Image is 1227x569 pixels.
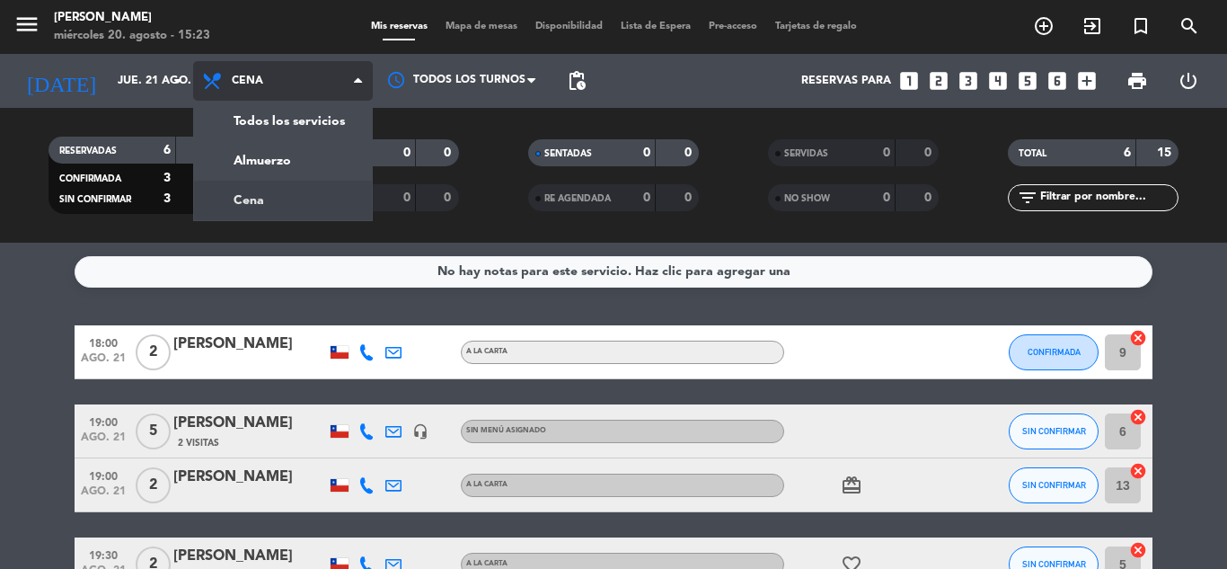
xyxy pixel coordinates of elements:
span: ago. 21 [81,431,126,452]
span: RESERVADAS [59,147,117,156]
i: cancel [1129,541,1147,559]
button: menu [13,11,40,44]
i: card_giftcard [841,475,862,496]
i: looks_two [927,69,950,93]
strong: 6 [1124,147,1131,159]
strong: 0 [924,191,935,204]
strong: 0 [403,191,410,204]
div: [PERSON_NAME] [173,545,326,568]
div: [PERSON_NAME] [54,9,210,27]
span: Sin menú asignado [466,427,546,434]
i: filter_list [1017,187,1038,209]
i: cancel [1129,408,1147,426]
i: turned_in_not [1130,15,1152,37]
span: CONFIRMADA [1028,347,1081,357]
span: Mis reservas [362,22,437,31]
i: add_circle_outline [1033,15,1055,37]
span: 19:30 [81,544,126,565]
span: SIN CONFIRMAR [59,195,131,204]
i: cancel [1129,329,1147,347]
span: SIN CONFIRMAR [1022,480,1086,490]
strong: 0 [643,147,650,159]
button: SIN CONFIRMAR [1009,413,1099,449]
span: 2 [136,334,171,370]
span: Reservas para [801,75,891,87]
span: A LA CARTA [466,348,508,355]
i: power_settings_new [1178,70,1199,92]
input: Filtrar por nombre... [1038,188,1178,208]
button: CONFIRMADA [1009,334,1099,370]
i: looks_3 [957,69,980,93]
i: arrow_drop_down [167,70,189,92]
span: RE AGENDADA [544,194,611,203]
strong: 0 [643,191,650,204]
div: [PERSON_NAME] [173,412,326,435]
span: SIN CONFIRMAR [1022,559,1086,569]
strong: 0 [444,191,455,204]
a: Almuerzo [194,141,372,181]
span: A LA CARTA [466,481,508,488]
a: Cena [194,181,372,220]
span: Cena [232,75,263,87]
span: 19:00 [81,465,126,485]
span: SIN CONFIRMAR [1022,426,1086,436]
div: LOG OUT [1162,54,1214,108]
strong: 3 [163,172,171,184]
span: Disponibilidad [526,22,612,31]
span: A LA CARTA [466,560,508,567]
strong: 0 [883,191,890,204]
button: SIN CONFIRMAR [1009,467,1099,503]
span: SERVIDAS [784,149,828,158]
span: NO SHOW [784,194,830,203]
span: print [1126,70,1148,92]
i: looks_one [897,69,921,93]
span: CONFIRMADA [59,174,121,183]
span: Mapa de mesas [437,22,526,31]
i: looks_6 [1046,69,1069,93]
i: exit_to_app [1081,15,1103,37]
span: Pre-acceso [700,22,766,31]
strong: 0 [883,147,890,159]
span: 2 [136,467,171,503]
span: TOTAL [1019,149,1046,158]
span: ago. 21 [81,352,126,373]
strong: 0 [924,147,935,159]
i: cancel [1129,462,1147,480]
span: ago. 21 [81,485,126,506]
i: headset_mic [412,423,428,440]
div: miércoles 20. agosto - 15:23 [54,27,210,45]
strong: 0 [684,191,695,204]
div: [PERSON_NAME] [173,333,326,356]
div: [PERSON_NAME] [173,466,326,489]
strong: 3 [163,192,171,205]
strong: 0 [403,147,410,159]
strong: 0 [444,147,455,159]
div: No hay notas para este servicio. Haz clic para agregar una [437,262,790,282]
i: add_box [1075,69,1099,93]
i: looks_5 [1016,69,1039,93]
i: [DATE] [13,61,109,101]
i: looks_4 [986,69,1010,93]
span: SENTADAS [544,149,592,158]
span: Lista de Espera [612,22,700,31]
a: Todos los servicios [194,102,372,141]
span: 5 [136,413,171,449]
span: 18:00 [81,332,126,352]
span: 2 Visitas [178,436,219,450]
i: menu [13,11,40,38]
span: 19:00 [81,411,126,431]
strong: 15 [1157,147,1175,159]
strong: 0 [684,147,695,159]
span: pending_actions [566,70,587,92]
strong: 6 [163,144,171,156]
i: search [1178,15,1200,37]
span: Tarjetas de regalo [766,22,866,31]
